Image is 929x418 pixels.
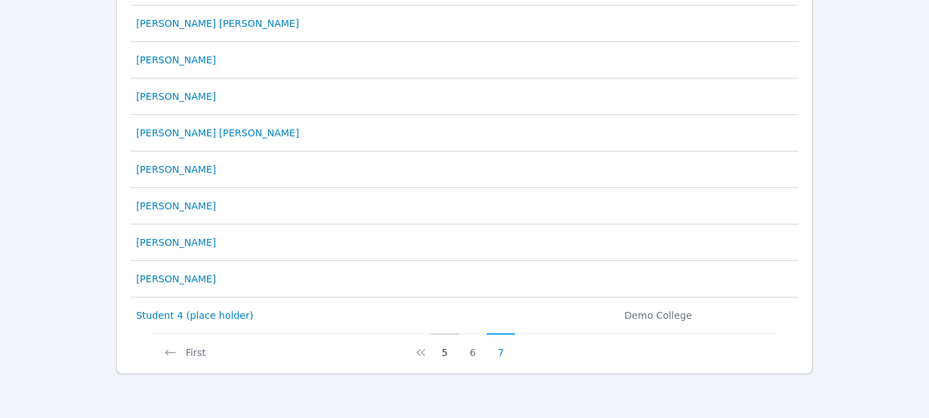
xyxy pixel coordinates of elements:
tr: [PERSON_NAME] [131,224,798,261]
a: [PERSON_NAME] [136,199,216,213]
li: Demo College [624,309,790,322]
a: Student 4 (place holder) [136,309,254,322]
tr: [PERSON_NAME] [PERSON_NAME] [131,6,798,42]
tr: [PERSON_NAME] [131,79,798,115]
tr: [PERSON_NAME] [131,42,798,79]
a: [PERSON_NAME] [136,53,216,67]
tr: [PERSON_NAME] [131,261,798,297]
tr: [PERSON_NAME] [PERSON_NAME] [131,115,798,151]
a: [PERSON_NAME] [136,90,216,103]
a: [PERSON_NAME] [PERSON_NAME] [136,126,299,140]
a: [PERSON_NAME] [136,163,216,176]
button: 7 [487,333,515,359]
tr: [PERSON_NAME] [131,188,798,224]
tr: Student 4 (place holder) Demo College [131,297,798,333]
a: [PERSON_NAME] [136,236,216,249]
button: 5 [430,333,459,359]
button: First [153,333,217,359]
a: [PERSON_NAME] [PERSON_NAME] [136,17,299,30]
button: 6 [459,333,487,359]
tr: [PERSON_NAME] [131,151,798,188]
a: [PERSON_NAME] [136,272,216,286]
